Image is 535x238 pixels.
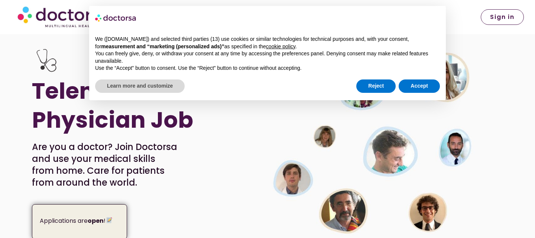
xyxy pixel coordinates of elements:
[356,79,396,93] button: Reject
[106,217,112,223] img: 📝
[95,65,440,72] p: Use the “Accept” button to consent. Use the “Reject” button to continue without accepting.
[95,50,440,65] p: You can freely give, deny, or withdraw your consent at any time by accessing the preferences pane...
[399,79,440,93] button: Accept
[32,141,178,189] p: Are you a doctor? Join Doctorsa and use your medical skills from home. Care for patients from aro...
[101,43,224,49] strong: measurement and “marketing (personalized ads)”
[95,36,440,50] p: We ([DOMAIN_NAME]) and selected third parties (13) use cookies or similar technologies for techni...
[95,79,185,93] button: Learn more and customize
[481,9,524,25] a: Sign in
[490,14,515,20] span: Sign in
[40,216,121,226] p: Applications are !
[95,12,137,24] img: logo
[32,76,222,134] h1: Telemedicine Physician Job
[88,216,104,225] strong: open
[266,43,295,49] a: cookie policy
